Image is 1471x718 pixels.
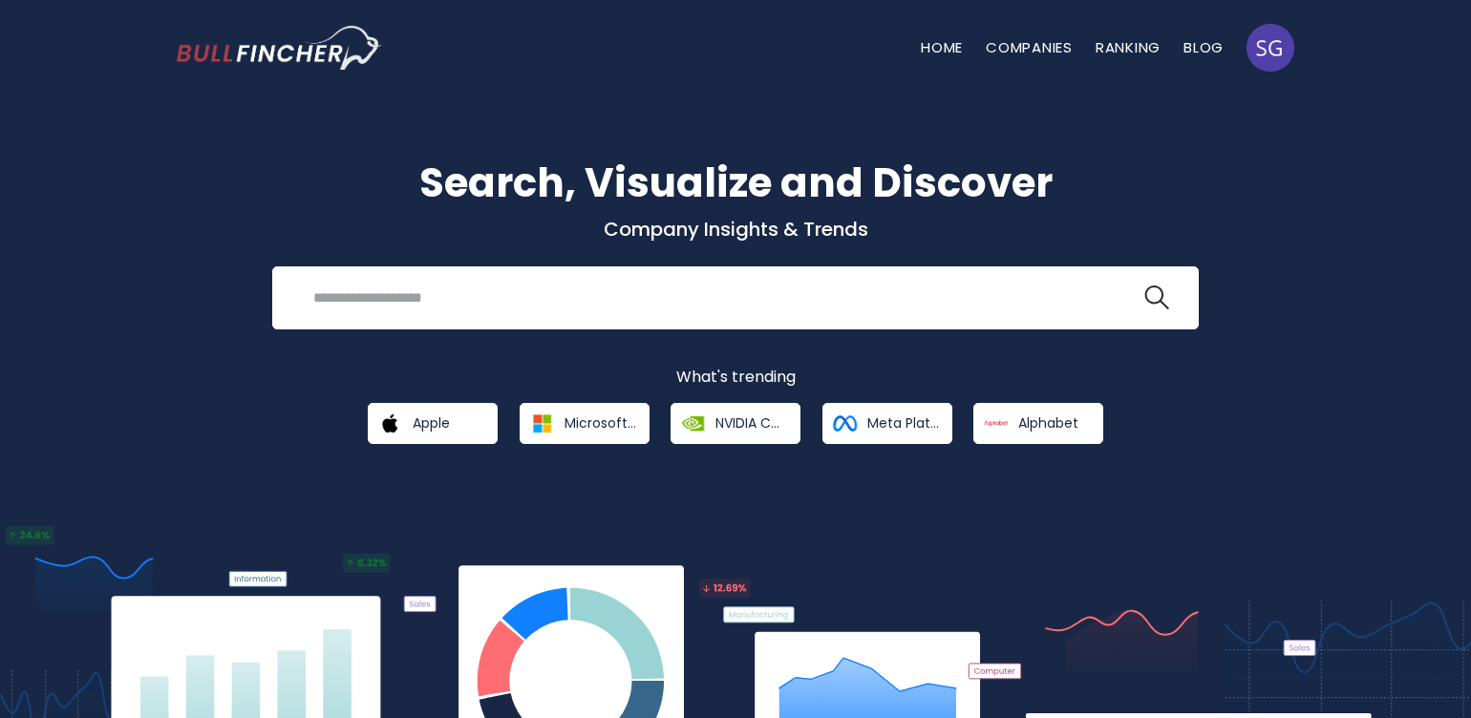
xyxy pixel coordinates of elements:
[671,403,800,444] a: NVIDIA Corporation
[973,403,1103,444] a: Alphabet
[177,368,1294,388] p: What's trending
[822,403,952,444] a: Meta Platforms
[867,414,939,432] span: Meta Platforms
[177,26,382,70] img: bullfincher logo
[1018,414,1078,432] span: Alphabet
[715,414,787,432] span: NVIDIA Corporation
[177,26,382,70] a: Go to homepage
[1183,37,1224,57] a: Blog
[986,37,1073,57] a: Companies
[1144,285,1169,310] img: search icon
[1096,37,1161,57] a: Ranking
[177,153,1294,213] h1: Search, Visualize and Discover
[921,37,963,57] a: Home
[177,217,1294,242] p: Company Insights & Trends
[565,414,636,432] span: Microsoft Corporation
[413,414,450,432] span: Apple
[368,403,498,444] a: Apple
[520,403,650,444] a: Microsoft Corporation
